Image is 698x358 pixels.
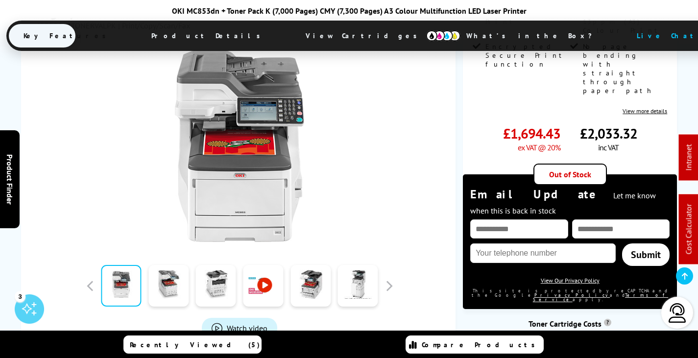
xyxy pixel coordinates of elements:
[503,124,560,143] span: £1,694.43
[5,154,15,204] span: Product Finder
[580,124,637,143] span: £2,033.32
[422,340,540,349] span: Compare Products
[604,319,611,326] sup: Cost per page
[623,107,667,115] a: View more details
[684,144,694,171] a: Intranet
[684,204,694,255] a: Cost Calculator
[622,243,670,266] a: Submit
[15,291,25,302] div: 3
[426,30,460,41] img: cmyk-icon.svg
[637,31,698,40] span: Live Chat
[470,243,616,263] input: Your telephone number
[144,50,336,242] img: OKI MC853dn + Toner Pack K (7,000 Pages) CMY (7,300 Pages)
[470,187,670,217] div: Email Update
[463,319,677,329] div: Toner Cartridge Costs
[598,143,619,152] span: inc VAT
[452,24,616,48] span: What’s in the Box?
[130,340,260,349] span: Recently Viewed (5)
[533,292,669,302] a: Terms of Service
[137,24,280,48] span: Product Details
[470,288,670,302] div: This site is protected by reCAPTCHA and the Google and apply.
[9,24,126,48] span: Key Features
[668,303,687,323] img: user-headset-light.svg
[533,164,607,185] div: Out of Stock
[202,318,277,338] a: Product_All_Videos
[123,335,262,354] a: Recently Viewed (5)
[518,143,560,152] span: ex VAT @ 20%
[406,335,544,354] a: Compare Products
[227,323,267,333] span: Watch video
[541,277,600,284] a: View Our Privacy Policy
[470,191,656,215] span: Let me know when this is back in stock
[6,6,692,16] div: OKI MC853dn + Toner Pack K (7,000 Pages) CMY (7,300 Pages) A3 Colour Multifunction LED Laser Printer
[583,42,666,95] span: No page bending with straight through paper path
[534,292,610,298] a: Privacy Policy
[291,23,441,48] span: View Cartridges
